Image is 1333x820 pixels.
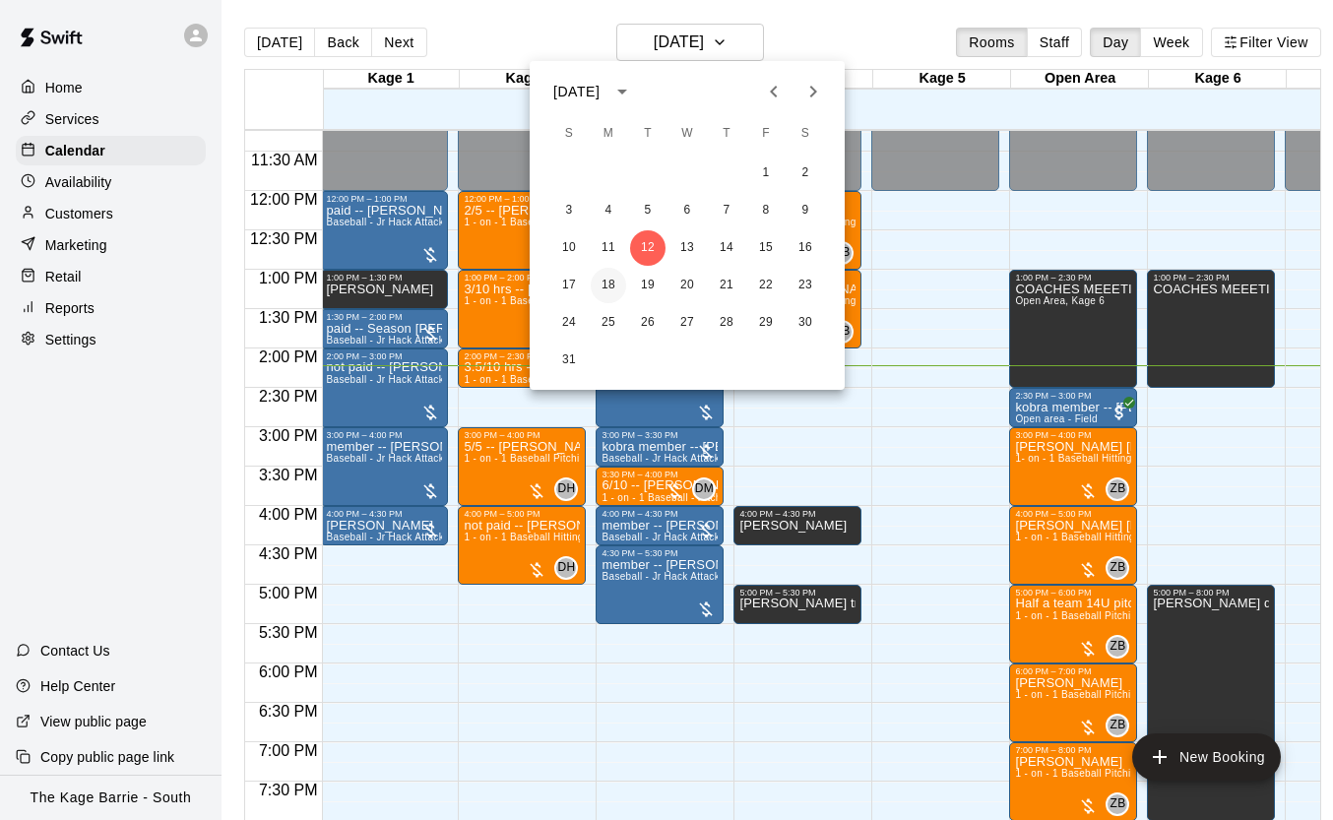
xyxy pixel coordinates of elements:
[788,114,823,154] span: Saturday
[788,193,823,228] button: 9
[788,305,823,341] button: 30
[748,305,784,341] button: 29
[669,193,705,228] button: 6
[748,114,784,154] span: Friday
[591,230,626,266] button: 11
[551,268,587,303] button: 17
[793,72,833,111] button: Next month
[669,305,705,341] button: 27
[630,268,666,303] button: 19
[591,114,626,154] span: Monday
[669,230,705,266] button: 13
[709,230,744,266] button: 14
[788,268,823,303] button: 23
[553,82,600,102] div: [DATE]
[551,230,587,266] button: 10
[709,193,744,228] button: 7
[630,193,666,228] button: 5
[748,193,784,228] button: 8
[551,343,587,378] button: 31
[551,305,587,341] button: 24
[605,75,639,108] button: calendar view is open, switch to year view
[669,114,705,154] span: Wednesday
[551,193,587,228] button: 3
[630,114,666,154] span: Tuesday
[591,268,626,303] button: 18
[551,114,587,154] span: Sunday
[669,268,705,303] button: 20
[709,114,744,154] span: Thursday
[591,305,626,341] button: 25
[788,156,823,191] button: 2
[709,268,744,303] button: 21
[748,156,784,191] button: 1
[748,230,784,266] button: 15
[748,268,784,303] button: 22
[630,230,666,266] button: 12
[754,72,793,111] button: Previous month
[788,230,823,266] button: 16
[591,193,626,228] button: 4
[709,305,744,341] button: 28
[630,305,666,341] button: 26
